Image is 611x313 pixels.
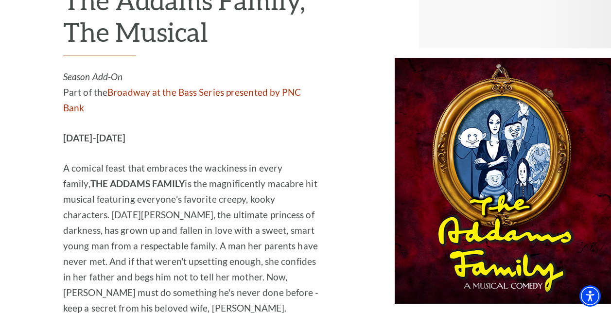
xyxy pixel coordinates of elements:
p: Part of the [63,69,322,116]
em: Season Add-On [63,71,122,82]
a: Broadway at the Bass Series presented by PNC Bank [63,87,301,113]
strong: [DATE]-[DATE] [63,132,125,143]
div: Accessibility Menu [579,285,601,307]
strong: THE ADDAMS FAMILY [90,178,185,189]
